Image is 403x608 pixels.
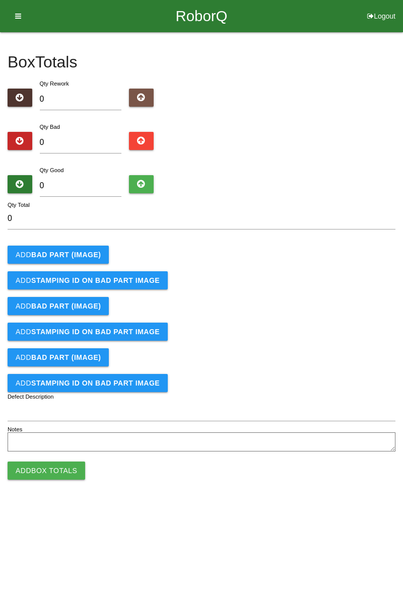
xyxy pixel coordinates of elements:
button: AddSTAMPING ID on BAD PART Image [8,323,168,341]
b: STAMPING ID on BAD PART Image [31,328,160,336]
b: STAMPING ID on BAD PART Image [31,276,160,284]
b: BAD PART (IMAGE) [31,302,101,310]
h4: Box Totals [8,53,395,71]
button: AddSTAMPING ID on BAD PART Image [8,271,168,289]
button: AddBox Totals [8,462,85,480]
b: BAD PART (IMAGE) [31,251,101,259]
label: Qty Rework [40,81,69,87]
label: Notes [8,425,22,434]
label: Qty Total [8,201,30,209]
button: AddBAD PART (IMAGE) [8,246,109,264]
label: Qty Bad [40,124,60,130]
b: BAD PART (IMAGE) [31,353,101,361]
label: Qty Good [40,167,64,173]
b: STAMPING ID on BAD PART Image [31,379,160,387]
button: AddBAD PART (IMAGE) [8,297,109,315]
button: AddSTAMPING ID on BAD PART Image [8,374,168,392]
label: Defect Description [8,393,54,401]
button: AddBAD PART (IMAGE) [8,348,109,366]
